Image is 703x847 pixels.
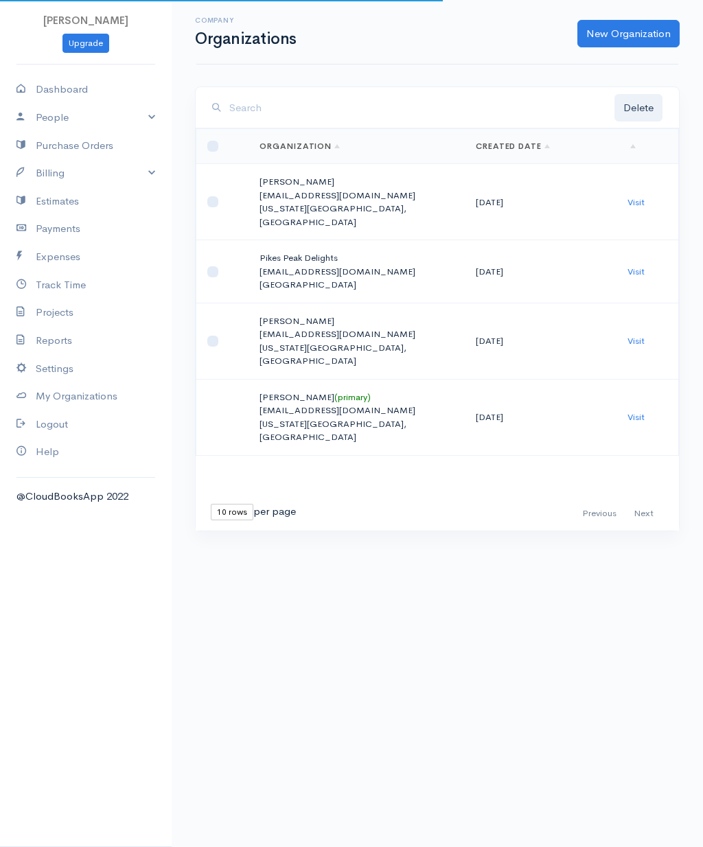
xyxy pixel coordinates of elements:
[195,30,297,47] h1: Organizations
[195,16,297,24] h6: Company
[260,404,454,417] p: [EMAIL_ADDRESS][DOMAIN_NAME]
[62,34,109,54] a: Upgrade
[260,341,454,368] p: [US_STATE][GEOGRAPHIC_DATA], [GEOGRAPHIC_DATA]
[229,94,614,122] input: Search
[627,411,645,423] a: Visit
[627,266,645,277] a: Visit
[249,240,465,303] td: Pikes Peak Delights
[249,164,465,240] td: [PERSON_NAME]
[16,489,155,504] div: @CloudBooksApp 2022
[249,303,465,379] td: [PERSON_NAME]
[43,14,128,27] span: [PERSON_NAME]
[465,303,616,379] td: [DATE]
[465,379,616,455] td: [DATE]
[260,327,454,341] p: [EMAIL_ADDRESS][DOMAIN_NAME]
[627,335,645,347] a: Visit
[260,417,454,444] p: [US_STATE][GEOGRAPHIC_DATA], [GEOGRAPHIC_DATA]
[249,379,465,455] td: [PERSON_NAME]
[476,141,551,152] a: Created Date
[627,196,645,208] a: Visit
[211,504,296,520] div: per page
[260,189,454,202] p: [EMAIL_ADDRESS][DOMAIN_NAME]
[577,20,680,48] a: New Organization
[260,278,454,292] p: [GEOGRAPHIC_DATA]
[260,202,454,229] p: [US_STATE][GEOGRAPHIC_DATA], [GEOGRAPHIC_DATA]
[614,94,662,122] button: Delete
[260,265,454,279] p: [EMAIL_ADDRESS][DOMAIN_NAME]
[334,391,371,403] span: (primary)
[465,164,616,240] td: [DATE]
[260,141,341,152] a: Organization
[465,240,616,303] td: [DATE]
